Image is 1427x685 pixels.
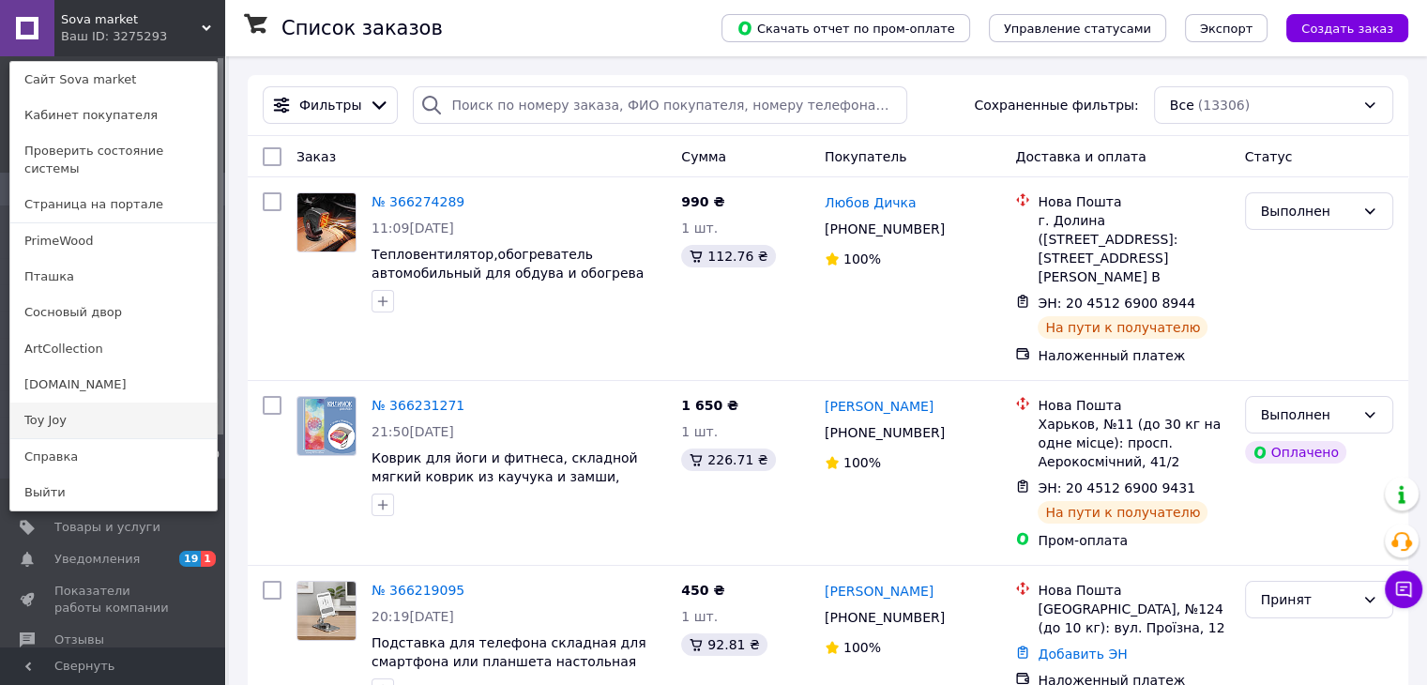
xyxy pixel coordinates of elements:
a: № 366231271 [372,398,464,413]
a: Добавить ЭН [1038,647,1127,662]
a: Сайт Sova market [10,62,217,98]
button: Скачать отчет по пром-оплате [721,14,970,42]
a: № 366219095 [372,583,464,598]
span: Статус [1245,149,1293,164]
a: Выйти [10,475,217,510]
input: Поиск по номеру заказа, ФИО покупателя, номеру телефона, Email, номеру накладной [413,86,907,124]
div: Выполнен [1261,201,1355,221]
a: Проверить состояние системы [10,133,217,186]
img: Фото товару [297,397,356,455]
div: На пути к получателю [1038,316,1207,339]
span: Sova market [61,11,202,28]
a: Тепловентилятор,обогреватель автомобильный для обдува и обогрева лобового стекла в машине, с пово... [372,247,652,318]
div: 92.81 ₴ [681,633,767,656]
div: Оплачено [1245,441,1346,464]
img: Фото товару [297,193,356,251]
span: 100% [843,640,881,655]
a: Страница на портале [10,187,217,222]
a: [PERSON_NAME] [825,582,934,601]
span: 11:09[DATE] [372,221,454,236]
a: Кабинет покупателя [10,98,217,133]
button: Чат с покупателем [1385,571,1422,608]
span: Скачать отчет по пром-оплате [736,20,955,37]
div: [GEOGRAPHIC_DATA], №124 (до 10 кг): вул. Проїзна, 12 [1038,600,1229,637]
a: Справка [10,439,217,475]
div: [PHONE_NUMBER] [821,604,949,631]
span: Сумма [681,149,726,164]
div: [PHONE_NUMBER] [821,419,949,446]
span: 100% [843,455,881,470]
span: 450 ₴ [681,583,724,598]
div: Принят [1261,589,1355,610]
span: 20:19[DATE] [372,609,454,624]
a: Фото товару [296,396,357,456]
span: Создать заказ [1301,22,1393,36]
span: Фильтры [299,96,361,114]
a: Пташка [10,259,217,295]
a: [DOMAIN_NAME] [10,367,217,403]
div: Выполнен [1261,404,1355,425]
img: Фото товару [297,582,356,640]
button: Управление статусами [989,14,1166,42]
a: [PERSON_NAME] [825,397,934,416]
div: Пром-оплата [1038,531,1229,550]
span: 19 [179,551,201,567]
button: Экспорт [1185,14,1268,42]
span: 1 шт. [681,609,718,624]
div: Харьков, №11 (до 30 кг на одне місце): просп. Аерокосмічний, 41/2 [1038,415,1229,471]
span: 990 ₴ [681,194,724,209]
a: Сосновый двор [10,295,217,330]
span: ЭН: 20 4512 6900 8944 [1038,296,1195,311]
a: Создать заказ [1268,20,1408,35]
a: ArtСollection [10,331,217,367]
span: Управление статусами [1004,22,1151,36]
span: Отзывы [54,632,104,648]
a: Фото товару [296,192,357,252]
span: ЭН: 20 4512 6900 9431 [1038,480,1195,495]
button: Создать заказ [1286,14,1408,42]
div: Ваш ID: 3275293 [61,28,140,45]
div: Наложенный платеж [1038,346,1229,365]
span: Заказ [296,149,336,164]
div: На пути к получателю [1038,501,1207,524]
span: Товары и услуги [54,519,160,536]
div: 226.71 ₴ [681,449,775,471]
span: 1 шт. [681,221,718,236]
div: [PHONE_NUMBER] [821,216,949,242]
span: Экспорт [1200,22,1252,36]
div: Нова Пошта [1038,192,1229,211]
span: 100% [843,251,881,266]
span: Сохраненные фильтры: [974,96,1138,114]
h1: Список заказов [281,17,443,39]
span: Уведомления [54,551,140,568]
a: Коврик для йоги и фитнеса, складной мягкий коврик из каучука и замши, спортивный каремат, яркий 3... [372,450,638,503]
div: Нова Пошта [1038,396,1229,415]
a: Любов Дичка [825,193,917,212]
span: 1 650 ₴ [681,398,738,413]
span: 1 [201,551,216,567]
a: PrimeWood [10,223,217,259]
span: 1 шт. [681,424,718,439]
span: Покупатель [825,149,907,164]
span: 21:50[DATE] [372,424,454,439]
span: Показатели работы компании [54,583,174,616]
span: Все [1170,96,1194,114]
a: № 366274289 [372,194,464,209]
div: г. Долина ([STREET_ADDRESS]: [STREET_ADDRESS][PERSON_NAME] В [1038,211,1229,286]
div: Нова Пошта [1038,581,1229,600]
div: 112.76 ₴ [681,245,775,267]
span: (13306) [1198,98,1250,113]
a: Фото товару [296,581,357,641]
a: Toy Joy [10,403,217,438]
span: Доставка и оплата [1015,149,1146,164]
